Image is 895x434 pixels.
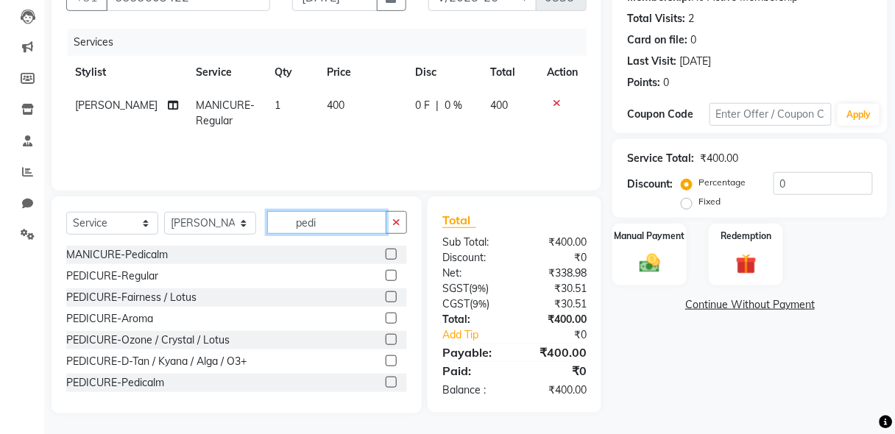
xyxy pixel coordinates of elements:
[700,151,738,166] div: ₹400.00
[514,250,598,266] div: ₹0
[267,211,386,234] input: Search or Scan
[627,11,685,26] div: Total Visits:
[710,103,832,126] input: Enter Offer / Coupon Code
[514,312,598,327] div: ₹400.00
[431,250,514,266] div: Discount:
[615,297,885,313] a: Continue Without Payment
[275,99,280,112] span: 1
[445,98,463,113] span: 0 %
[514,362,598,380] div: ₹0
[431,281,514,296] div: ( )
[838,104,880,126] button: Apply
[514,383,598,398] div: ₹400.00
[688,11,694,26] div: 2
[431,362,514,380] div: Paid:
[698,176,746,189] label: Percentage
[679,54,711,69] div: [DATE]
[627,54,676,69] div: Last Visit:
[327,99,344,112] span: 400
[482,56,539,89] th: Total
[431,266,514,281] div: Net:
[436,98,439,113] span: |
[66,268,158,284] div: PEDICURE-Regular
[66,332,230,348] div: PEDICURE-Ozone / Crystal / Lotus
[431,327,528,343] a: Add Tip
[68,29,598,56] div: Services
[663,75,669,90] div: 0
[729,252,763,277] img: _gift.svg
[514,281,598,296] div: ₹30.51
[627,32,687,48] div: Card on file:
[721,230,771,243] label: Redemption
[472,282,486,294] span: 9%
[627,75,660,90] div: Points:
[66,311,153,327] div: PEDICURE-Aroma
[514,235,598,250] div: ₹400.00
[473,298,487,310] span: 9%
[698,195,721,208] label: Fixed
[633,252,667,275] img: _cash.svg
[66,354,247,369] div: PEDICURE-D-Tan / Kyana / Alga / O3+
[491,99,509,112] span: 400
[66,375,164,391] div: PEDICURE-Pedicalm
[514,344,598,361] div: ₹400.00
[442,282,469,295] span: SGST
[442,297,470,310] span: CGST
[690,32,696,48] div: 0
[431,312,514,327] div: Total:
[627,151,694,166] div: Service Total:
[627,107,709,122] div: Coupon Code
[75,99,158,112] span: [PERSON_NAME]
[431,383,514,398] div: Balance :
[66,290,197,305] div: PEDICURE-Fairness / Lotus
[528,327,598,343] div: ₹0
[416,98,431,113] span: 0 F
[514,266,598,281] div: ₹338.98
[615,230,685,243] label: Manual Payment
[431,235,514,250] div: Sub Total:
[196,99,255,127] span: MANICURE-Regular
[407,56,482,89] th: Disc
[431,344,514,361] div: Payable:
[318,56,406,89] th: Price
[187,56,266,89] th: Service
[66,56,187,89] th: Stylist
[627,177,673,192] div: Discount:
[266,56,318,89] th: Qty
[514,296,598,312] div: ₹30.51
[442,213,476,228] span: Total
[431,296,514,312] div: ( )
[538,56,587,89] th: Action
[66,247,168,263] div: MANICURE-Pedicalm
